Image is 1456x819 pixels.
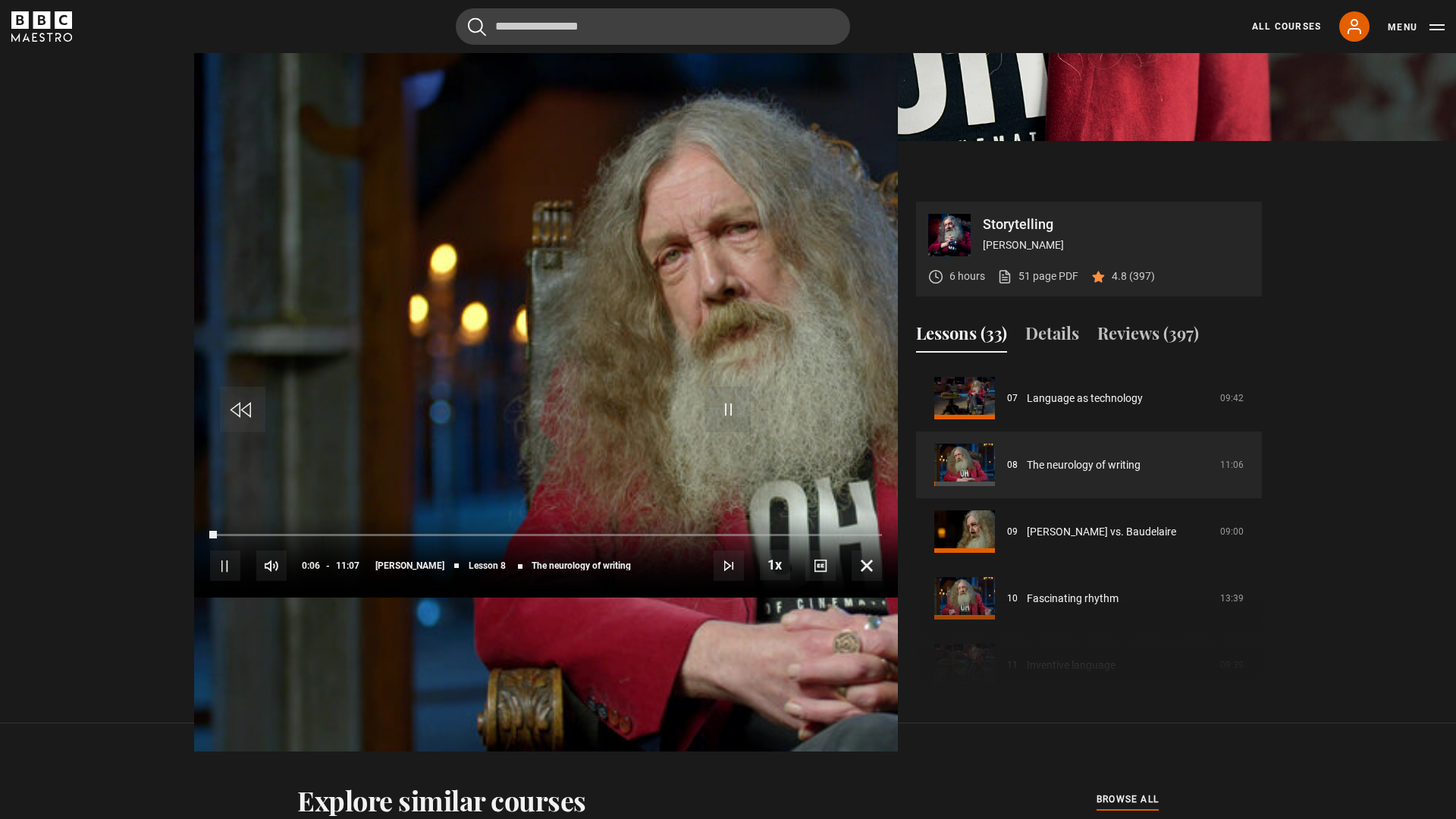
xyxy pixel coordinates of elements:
[11,11,72,42] svg: BBC Maestro
[852,551,882,581] button: Fullscreen
[456,8,850,45] input: Search
[714,551,744,581] button: Next Lesson
[532,561,631,570] span: The neurology of writing
[805,551,836,581] button: Captions
[1027,457,1141,473] a: The neurology of writing
[1097,321,1199,353] button: Reviews (397)
[1027,591,1119,607] a: Fascinating rhythm
[326,560,330,571] span: -
[983,237,1250,253] p: [PERSON_NAME]
[760,550,790,580] button: Playback Rate
[297,784,586,816] h2: Explore similar courses
[1027,391,1143,406] a: Language as technology
[256,551,287,581] button: Mute
[210,534,882,537] div: Progress Bar
[302,552,320,579] span: 0:06
[1097,792,1159,808] a: browse all
[210,551,240,581] button: Pause
[1027,524,1176,540] a: [PERSON_NAME] vs. Baudelaire
[194,202,898,598] video-js: Video Player
[1025,321,1079,353] button: Details
[375,561,444,570] span: [PERSON_NAME]
[336,552,359,579] span: 11:07
[1388,20,1445,35] button: Toggle navigation
[1097,792,1159,807] span: browse all
[1252,20,1321,33] a: All Courses
[469,561,506,570] span: Lesson 8
[949,268,985,284] p: 6 hours
[468,17,486,36] button: Submit the search query
[983,218,1250,231] p: Storytelling
[997,268,1078,284] a: 51 page PDF
[916,321,1007,353] button: Lessons (33)
[1112,268,1155,284] p: 4.8 (397)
